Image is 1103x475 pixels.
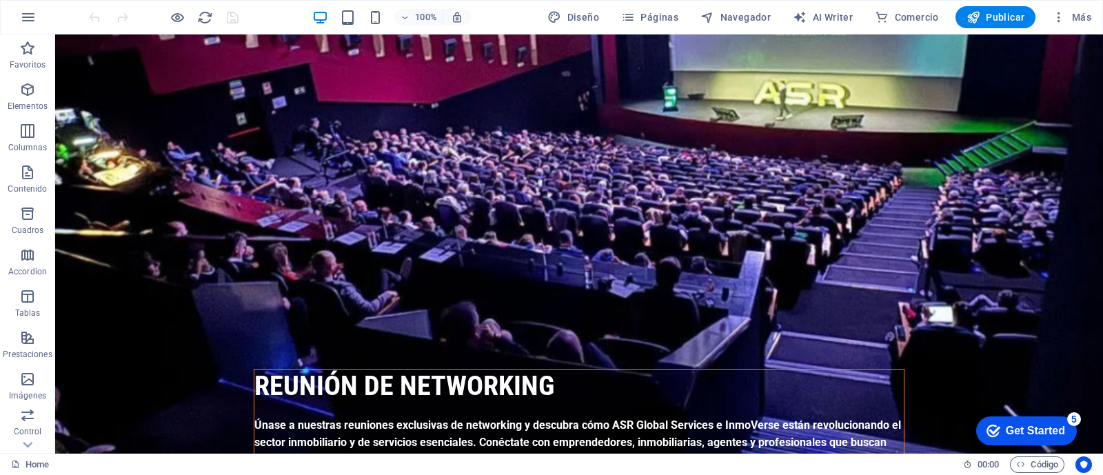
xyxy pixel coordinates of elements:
[415,9,437,26] h6: 100%
[12,225,44,236] p: Cuadros
[15,307,41,319] p: Tablas
[11,7,112,36] div: Get Started 5 items remaining, 0% complete
[8,183,47,194] p: Contenido
[547,10,599,24] span: Diseño
[394,9,443,26] button: 100%
[700,10,771,24] span: Navegador
[1075,456,1092,473] button: Usercentrics
[451,11,463,23] i: Al redimensionar, ajustar el nivel de zoom automáticamente para ajustarse al dispositivo elegido.
[11,456,49,473] a: Haz clic para cancelar la selección y doble clic para abrir páginas
[3,349,52,360] p: Prestaciones
[8,142,48,153] p: Columnas
[963,456,1000,473] h6: Tiempo de la sesión
[695,6,776,28] button: Navegador
[41,15,100,28] div: Get Started
[987,459,989,469] span: :
[787,6,858,28] button: AI Writer
[542,6,605,28] button: Diseño
[196,9,213,26] button: reload
[1010,456,1064,473] button: Código
[869,6,944,28] button: Comercio
[9,390,46,401] p: Imágenes
[955,6,1036,28] button: Publicar
[621,10,678,24] span: Páginas
[197,10,213,26] i: Volver a cargar página
[10,59,45,70] p: Favoritos
[1052,10,1091,24] span: Más
[542,6,605,28] div: Diseño (Ctrl+Alt+Y)
[102,3,116,17] div: 5
[616,6,684,28] button: Páginas
[8,266,47,277] p: Accordion
[967,10,1025,24] span: Publicar
[793,10,853,24] span: AI Writer
[1016,456,1058,473] span: Código
[8,101,48,112] p: Elementos
[875,10,939,24] span: Comercio
[169,9,185,26] button: Haz clic para salir del modo de previsualización y seguir editando
[978,456,999,473] span: 00 00
[1046,6,1097,28] button: Más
